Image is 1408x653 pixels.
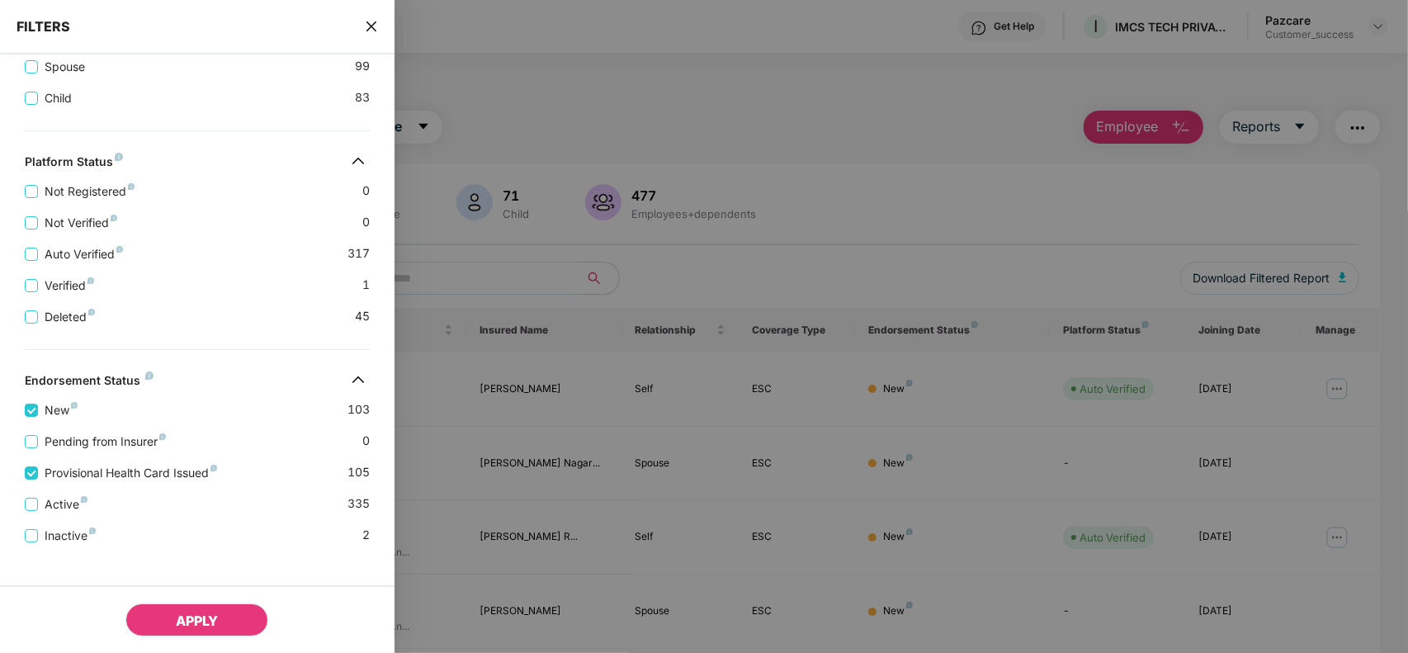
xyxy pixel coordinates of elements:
[125,603,268,636] button: APPLY
[87,277,94,284] img: svg+xml;base64,PHN2ZyB4bWxucz0iaHR0cDovL3d3dy53My5vcmcvMjAwMC9zdmciIHdpZHRoPSI4IiBoZWlnaHQ9IjgiIH...
[145,371,154,380] img: svg+xml;base64,PHN2ZyB4bWxucz0iaHR0cDovL3d3dy53My5vcmcvMjAwMC9zdmciIHdpZHRoPSI4IiBoZWlnaHQ9IjgiIH...
[38,58,92,76] span: Spouse
[362,432,370,451] span: 0
[365,18,378,35] span: close
[17,18,70,35] span: FILTERS
[345,148,371,174] img: svg+xml;base64,PHN2ZyB4bWxucz0iaHR0cDovL3d3dy53My5vcmcvMjAwMC9zdmciIHdpZHRoPSIzMiIgaGVpZ2h0PSIzMi...
[347,494,370,513] span: 335
[25,154,123,174] div: Platform Status
[159,433,166,440] img: svg+xml;base64,PHN2ZyB4bWxucz0iaHR0cDovL3d3dy53My5vcmcvMjAwMC9zdmciIHdpZHRoPSI4IiBoZWlnaHQ9IjgiIH...
[88,309,95,315] img: svg+xml;base64,PHN2ZyB4bWxucz0iaHR0cDovL3d3dy53My5vcmcvMjAwMC9zdmciIHdpZHRoPSI4IiBoZWlnaHQ9IjgiIH...
[347,400,370,419] span: 103
[362,213,370,232] span: 0
[25,373,154,393] div: Endorsement Status
[355,57,370,76] span: 99
[355,88,370,107] span: 83
[176,613,218,629] span: APPLY
[111,215,117,221] img: svg+xml;base64,PHN2ZyB4bWxucz0iaHR0cDovL3d3dy53My5vcmcvMjAwMC9zdmciIHdpZHRoPSI4IiBoZWlnaHQ9IjgiIH...
[362,182,370,201] span: 0
[38,308,102,326] span: Deleted
[38,401,84,419] span: New
[38,89,78,107] span: Child
[38,277,101,295] span: Verified
[38,433,172,451] span: Pending from Insurer
[38,495,94,513] span: Active
[71,402,78,409] img: svg+xml;base64,PHN2ZyB4bWxucz0iaHR0cDovL3d3dy53My5vcmcvMjAwMC9zdmciIHdpZHRoPSI4IiBoZWlnaHQ9IjgiIH...
[210,465,217,471] img: svg+xml;base64,PHN2ZyB4bWxucz0iaHR0cDovL3d3dy53My5vcmcvMjAwMC9zdmciIHdpZHRoPSI4IiBoZWlnaHQ9IjgiIH...
[347,244,370,263] span: 317
[115,153,123,161] img: svg+xml;base64,PHN2ZyB4bWxucz0iaHR0cDovL3d3dy53My5vcmcvMjAwMC9zdmciIHdpZHRoPSI4IiBoZWlnaHQ9IjgiIH...
[38,182,141,201] span: Not Registered
[347,463,370,482] span: 105
[362,526,370,545] span: 2
[81,496,87,503] img: svg+xml;base64,PHN2ZyB4bWxucz0iaHR0cDovL3d3dy53My5vcmcvMjAwMC9zdmciIHdpZHRoPSI4IiBoZWlnaHQ9IjgiIH...
[345,367,371,393] img: svg+xml;base64,PHN2ZyB4bWxucz0iaHR0cDovL3d3dy53My5vcmcvMjAwMC9zdmciIHdpZHRoPSIzMiIgaGVpZ2h0PSIzMi...
[116,246,123,253] img: svg+xml;base64,PHN2ZyB4bWxucz0iaHR0cDovL3d3dy53My5vcmcvMjAwMC9zdmciIHdpZHRoPSI4IiBoZWlnaHQ9IjgiIH...
[89,528,96,534] img: svg+xml;base64,PHN2ZyB4bWxucz0iaHR0cDovL3d3dy53My5vcmcvMjAwMC9zdmciIHdpZHRoPSI4IiBoZWlnaHQ9IjgiIH...
[355,307,370,326] span: 45
[38,464,224,482] span: Provisional Health Card Issued
[38,527,102,545] span: Inactive
[38,214,124,232] span: Not Verified
[128,183,135,190] img: svg+xml;base64,PHN2ZyB4bWxucz0iaHR0cDovL3d3dy53My5vcmcvMjAwMC9zdmciIHdpZHRoPSI4IiBoZWlnaHQ9IjgiIH...
[38,245,130,263] span: Auto Verified
[362,276,370,295] span: 1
